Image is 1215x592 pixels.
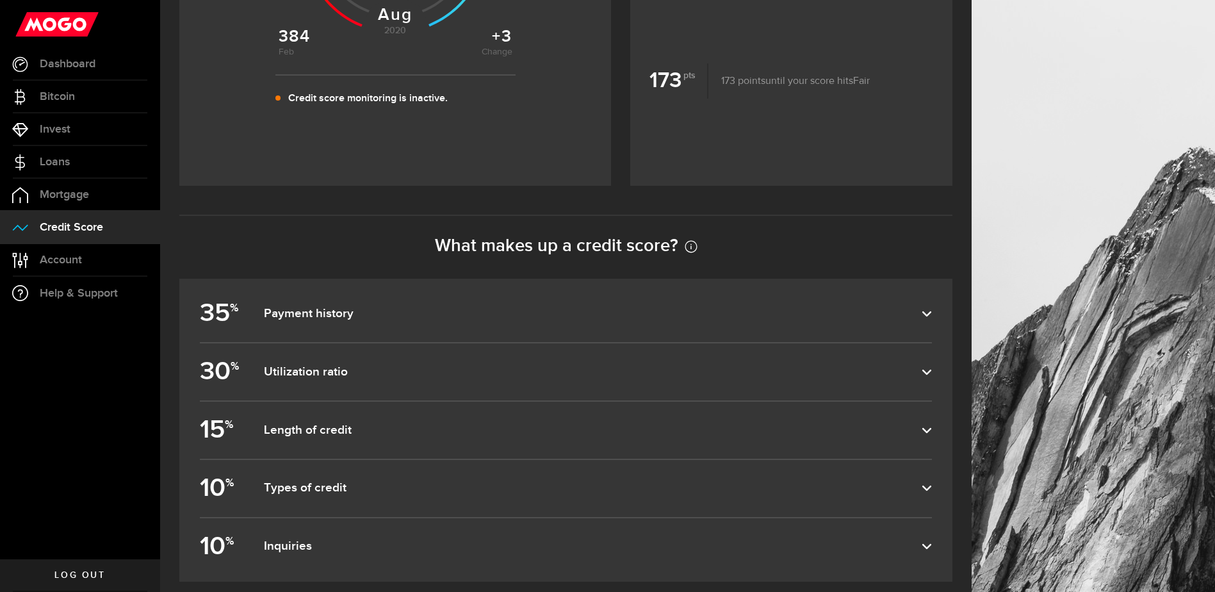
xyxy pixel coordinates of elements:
button: Open LiveChat chat widget [10,5,49,44]
span: Fair [853,76,870,86]
sup: % [225,418,233,431]
dfn: Length of credit [264,423,922,438]
span: 173 points [721,76,765,86]
dfn: Inquiries [264,539,922,554]
b: 30 [200,351,241,393]
span: Log out [54,571,105,580]
b: 10 [200,526,241,568]
span: Mortgage [40,189,89,201]
span: Invest [40,124,70,135]
span: Help & Support [40,288,118,299]
b: 10 [200,468,241,509]
b: 35 [200,293,241,334]
sup: % [225,534,234,548]
p: until your score hits [708,74,870,89]
dfn: Utilization ratio [264,365,922,380]
sup: % [231,360,239,374]
dfn: Payment history [264,306,922,322]
b: 173 [649,63,708,98]
span: Dashboard [40,58,95,70]
span: Bitcoin [40,91,75,103]
sup: % [225,476,234,489]
h2: What makes up a credit score? [179,235,952,256]
span: Loans [40,156,70,168]
b: 15 [200,409,241,451]
dfn: Types of credit [264,481,922,496]
span: Account [40,254,82,266]
p: Credit score monitoring is inactive. [288,91,448,106]
sup: % [230,302,238,315]
span: Credit Score [40,222,103,233]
